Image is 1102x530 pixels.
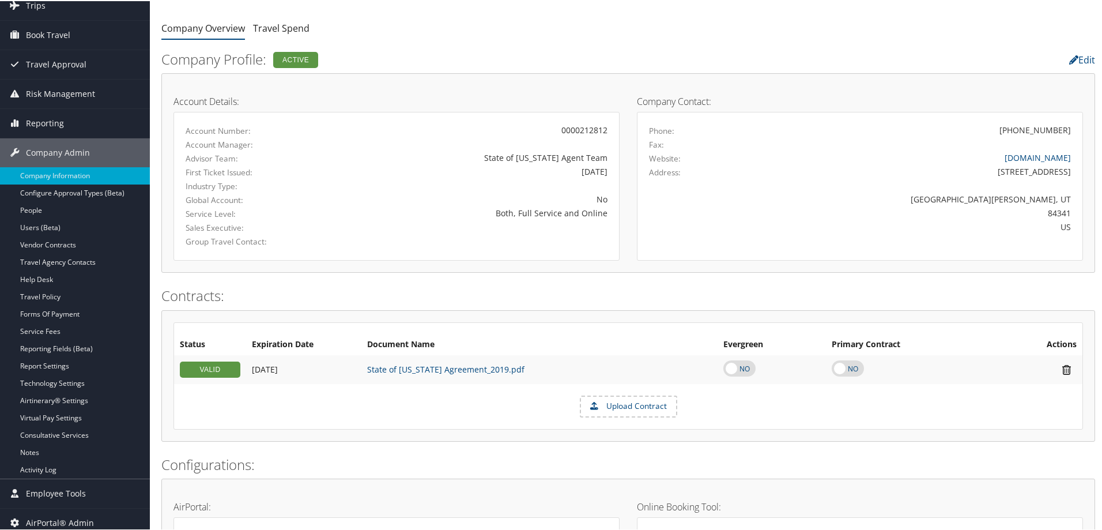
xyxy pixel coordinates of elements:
th: Status [174,333,246,354]
h2: Contracts: [161,285,1095,305]
h4: Account Details: [173,96,620,105]
a: Travel Spend [253,21,310,33]
div: Add/Edit Date [252,363,356,374]
a: Company Overview [161,21,245,33]
i: Remove Contract [1056,363,1077,375]
div: [STREET_ADDRESS] [759,164,1071,176]
div: 84341 [759,206,1071,218]
div: Active [273,51,318,67]
label: Phone: [649,124,674,136]
div: [GEOGRAPHIC_DATA][PERSON_NAME], UT [759,192,1071,204]
a: State of [US_STATE] Agreement_2019.pdf [367,363,524,374]
span: Employee Tools [26,478,86,507]
div: [PHONE_NUMBER] [999,123,1071,135]
label: Upload Contract [581,396,676,415]
label: Website: [649,152,681,163]
div: VALID [180,360,240,377]
h4: Company Contact: [637,96,1083,105]
label: Fax: [649,138,664,149]
label: Account Manager: [186,138,315,149]
div: US [759,220,1071,232]
label: Address: [649,166,681,177]
label: Sales Executive: [186,221,315,232]
th: Primary Contract [826,333,995,354]
th: Evergreen [718,333,826,354]
label: Service Level: [186,207,315,219]
span: Risk Management [26,78,95,107]
label: Industry Type: [186,179,315,191]
h4: Online Booking Tool: [637,501,1083,510]
a: Edit [1069,52,1095,65]
th: Document Name [361,333,718,354]
div: 0000212812 [332,123,607,135]
a: [DOMAIN_NAME] [1005,151,1071,162]
th: Expiration Date [246,333,361,354]
label: Global Account: [186,193,315,205]
div: No [332,192,607,204]
h2: Company Profile: [161,48,778,68]
span: Company Admin [26,137,90,166]
span: Book Travel [26,20,70,48]
span: Travel Approval [26,49,86,78]
span: [DATE] [252,363,278,374]
label: Account Number: [186,124,315,136]
div: [DATE] [332,164,607,176]
div: State of [US_STATE] Agent Team [332,151,607,163]
span: Reporting [26,108,64,137]
h4: AirPortal: [173,501,620,510]
label: First Ticket Issued: [186,166,315,177]
label: Advisor Team: [186,152,315,163]
h2: Configurations: [161,454,1095,473]
label: Group Travel Contact: [186,235,315,246]
div: Both, Full Service and Online [332,206,607,218]
th: Actions [995,333,1082,354]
